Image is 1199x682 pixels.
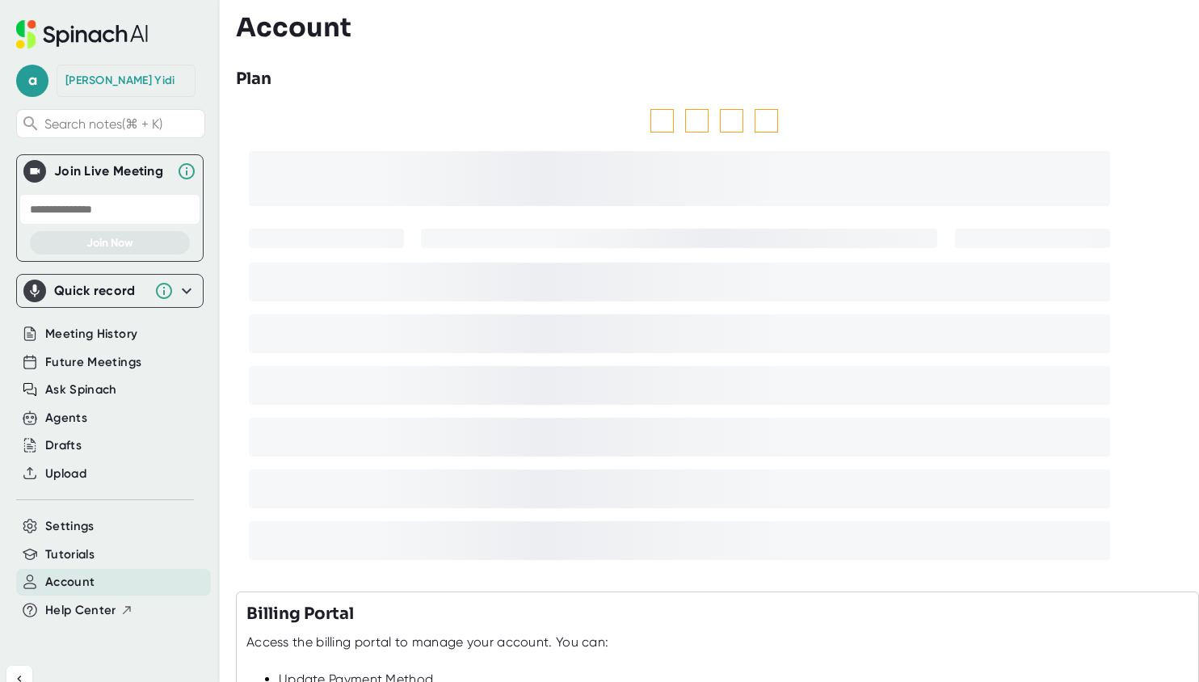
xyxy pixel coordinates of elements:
[65,74,175,88] div: Arturo Yidi
[86,236,133,250] span: Join Now
[45,465,86,483] button: Upload
[27,163,43,179] img: Join Live Meeting
[236,12,351,43] h3: Account
[45,409,87,427] button: Agents
[45,601,116,620] span: Help Center
[45,436,82,455] button: Drafts
[45,545,95,564] button: Tutorials
[45,573,95,591] button: Account
[45,353,141,372] button: Future Meetings
[30,231,190,255] button: Join Now
[54,283,146,299] div: Quick record
[246,602,354,626] h3: Billing Portal
[45,325,137,343] button: Meeting History
[16,65,48,97] span: a
[246,634,608,650] div: Access the billing portal to manage your account. You can:
[45,601,133,620] button: Help Center
[44,116,200,132] span: Search notes (⌘ + K)
[54,163,169,179] div: Join Live Meeting
[23,275,196,307] div: Quick record
[236,67,271,91] h3: Plan
[23,155,196,187] div: Join Live MeetingJoin Live Meeting
[45,517,95,536] button: Settings
[45,381,117,399] button: Ask Spinach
